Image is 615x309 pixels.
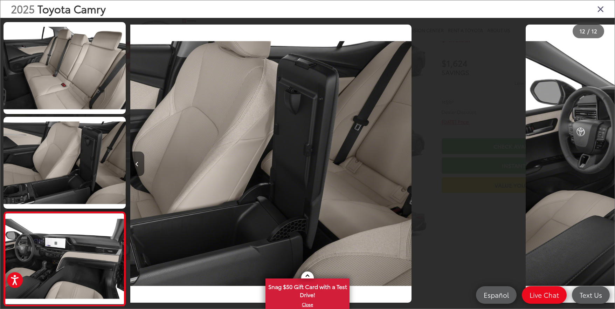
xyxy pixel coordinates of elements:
span: 12 [580,27,585,35]
span: 2025 [11,1,35,16]
span: / [587,29,590,34]
button: Previous image [130,152,144,176]
i: Close gallery [597,4,604,13]
a: Live Chat [522,286,567,304]
a: Español [476,286,517,304]
span: Toyota Camry [37,1,106,16]
span: Español [480,290,512,299]
span: Text Us [576,290,606,299]
img: 2025 Toyota Camry XLE [4,214,125,304]
span: Live Chat [526,290,562,299]
span: 12 [592,27,597,35]
img: 2025 Toyota Camry XLE [2,21,127,115]
span: Snag $50 Gift Card with a Test Drive! [266,279,349,301]
img: 2025 Toyota Camry XLE [2,116,127,209]
a: Text Us [572,286,610,304]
